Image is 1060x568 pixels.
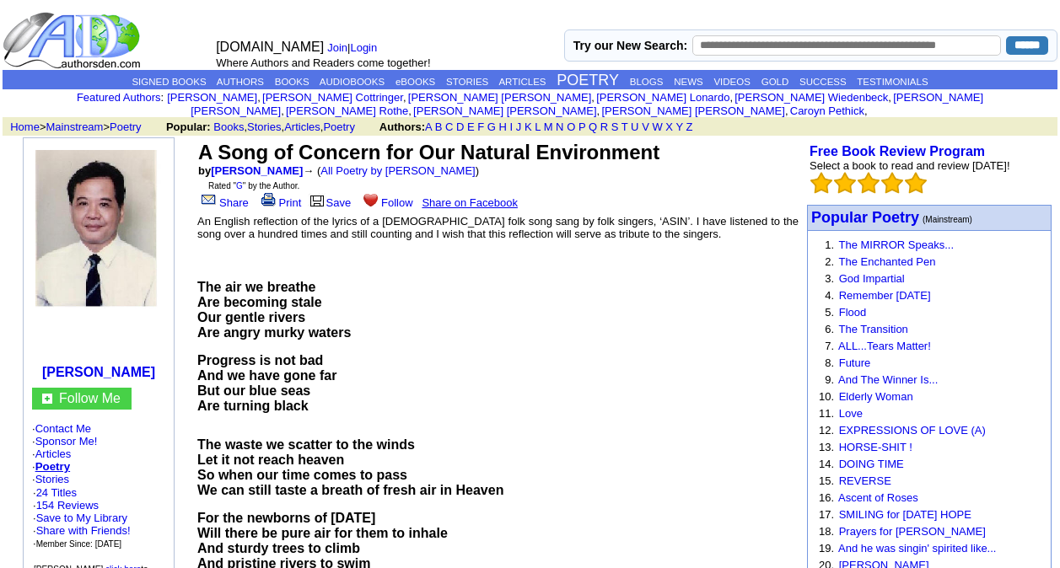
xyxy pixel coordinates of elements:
label: Try our New Search: [573,39,687,52]
a: F [477,121,484,133]
font: 16. [819,491,834,504]
a: [PERSON_NAME] [42,365,155,379]
a: GOLD [761,77,789,87]
a: Stories [247,121,281,133]
a: P [578,121,585,133]
a: J [516,121,522,133]
span: The waste we scatter to the winds [197,437,415,452]
a: O [567,121,575,133]
a: Print [258,196,302,209]
a: The MIRROR Speaks... [838,238,954,251]
font: → ( ) [303,164,479,177]
font: · · · · · [32,422,165,550]
a: The Transition [838,323,907,335]
a: Articles [284,121,320,133]
a: N [556,121,563,133]
a: Z [686,121,692,133]
span: But our blue seas [197,383,310,398]
img: bigemptystars.png [834,172,856,194]
a: I [510,121,514,133]
a: 154 Reviews [36,499,99,512]
a: Follow Me [59,391,121,405]
a: Flood [839,306,867,319]
a: U [631,121,638,133]
a: Elderly Woman [839,390,913,403]
font: 18. [819,525,834,538]
a: Poetry [110,121,142,133]
a: Q [589,121,597,133]
a: Ascent of Roses [838,491,918,504]
a: All Poetry by [PERSON_NAME] [320,164,476,177]
span: Are turning black [197,399,309,413]
a: [PERSON_NAME] [PERSON_NAME] [413,104,596,117]
a: Share on Facebook [422,196,517,209]
font: i [891,94,893,103]
a: POETRY [557,72,619,88]
font: Select a book to read and review [DATE]! [810,159,1010,172]
a: SIGNED BOOKS [132,77,206,87]
img: bigemptystars.png [810,172,832,194]
a: AUTHORS [217,77,264,87]
font: > > [4,121,163,133]
font: 14. [819,458,834,470]
a: Home [10,121,40,133]
a: L [535,121,541,133]
a: Future [839,356,871,369]
font: 12. [819,424,834,437]
a: Articles [35,447,72,460]
font: 13. [819,441,834,453]
span: Let it not reach heaven [197,453,344,467]
font: , , , , , , , , , , [167,91,983,117]
img: library.gif [308,193,326,206]
a: SMILING for [DATE] HOPE [839,508,971,521]
a: G [487,121,496,133]
a: Sponsor Me! [35,435,98,447]
font: i [412,107,413,116]
a: [PERSON_NAME] [211,164,303,177]
font: 9. [825,373,834,386]
a: ALL...Tears Matter! [838,340,931,352]
font: 19. [819,542,834,555]
a: Love [839,407,863,420]
font: : [77,91,164,104]
font: Member Since: [DATE] [36,539,122,549]
a: Save to My Library [36,512,127,524]
span: So when our time comes to pass [197,468,407,482]
img: bigemptystars.png [905,172,927,194]
span: Our gentle rivers [197,310,305,324]
a: Share [198,196,249,209]
span: And we have gone far [197,368,336,383]
a: eBOOKS [395,77,435,87]
span: Are becoming stale [197,295,322,309]
a: D [456,121,464,133]
span: The air we breathe [197,280,316,294]
font: i [406,94,408,103]
a: Stories [35,473,69,485]
img: bigemptystars.png [881,172,903,194]
font: 2. [825,255,834,268]
font: i [600,107,601,116]
span: Are angry murky waters [197,325,351,340]
font: A Song of Concern for Our Natural Environment [198,141,659,163]
font: 4. [825,289,834,302]
font: [DOMAIN_NAME] [216,40,324,54]
font: i [595,94,596,103]
a: T [621,121,628,133]
a: BOOKS [275,77,309,87]
span: We can still taste a breath of fresh air in Heaven [197,483,503,497]
font: | [327,41,383,54]
a: [PERSON_NAME] [167,91,257,104]
a: E [467,121,475,133]
a: S [611,121,619,133]
a: Poetry [323,121,355,133]
font: Popular Poetry [811,209,919,226]
a: Share with Friends! [36,524,131,537]
a: [PERSON_NAME] Rothe [286,104,408,117]
a: The Enchanted Pen [838,255,935,268]
font: Where Authors and Readers come together! [216,56,430,69]
img: heart.gif [363,192,378,206]
font: An English reflection of the lyrics of a [DEMOGRAPHIC_DATA] folk song sang by folk singers, ‘ASIN... [197,215,799,240]
a: SUCCESS [799,77,847,87]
